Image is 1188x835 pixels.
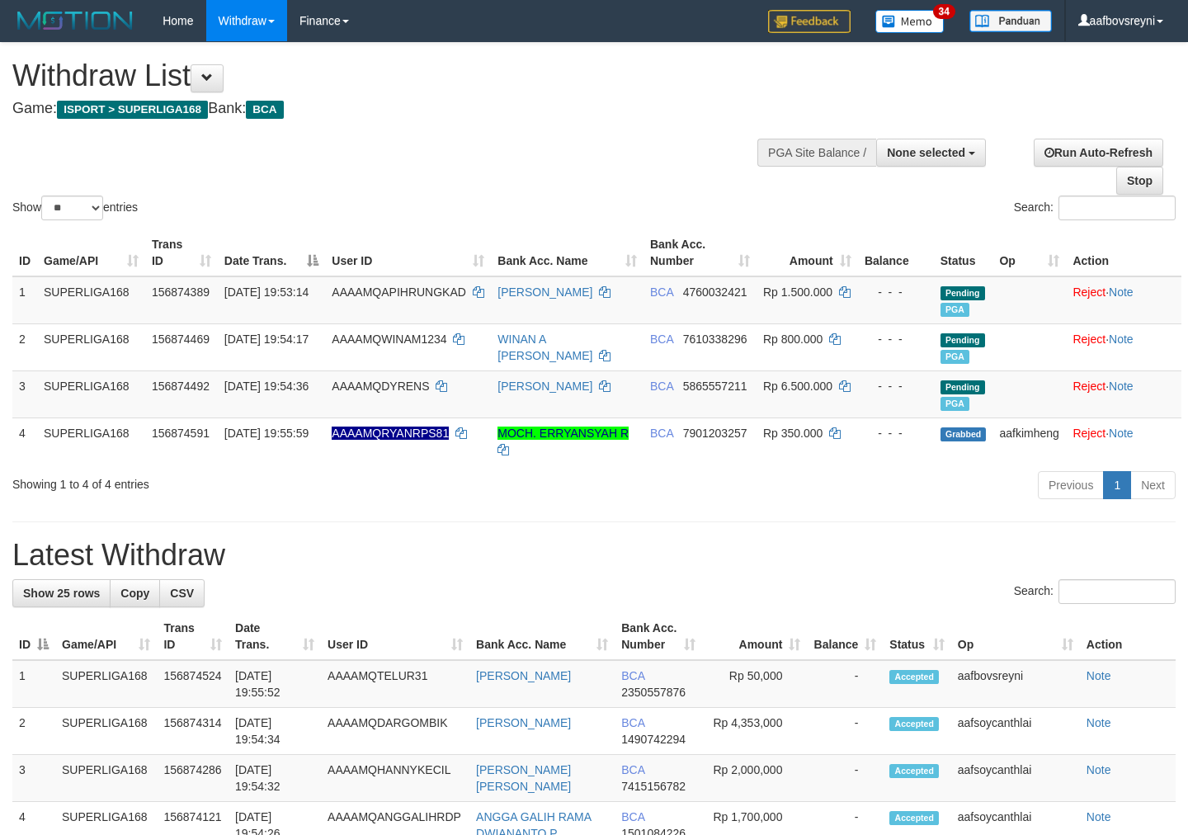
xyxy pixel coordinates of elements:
a: Note [1087,763,1111,776]
span: 156874469 [152,333,210,346]
td: 2 [12,708,55,755]
th: Trans ID: activate to sort column ascending [145,229,218,276]
a: Reject [1072,380,1105,393]
input: Search: [1058,579,1176,604]
span: Copy 1490742294 to clipboard [621,733,686,746]
h1: Withdraw List [12,59,775,92]
th: Date Trans.: activate to sort column ascending [229,613,321,660]
span: Copy [120,587,149,600]
span: Pending [940,380,985,394]
td: SUPERLIGA168 [37,276,145,324]
td: [DATE] 19:55:52 [229,660,321,708]
span: Marked by aafsoycanthlai [940,350,969,364]
th: Date Trans.: activate to sort column descending [218,229,325,276]
span: Rp 350.000 [763,427,823,440]
td: [DATE] 19:54:32 [229,755,321,802]
td: 1 [12,276,37,324]
th: Amount: activate to sort column ascending [757,229,858,276]
span: BCA [650,380,673,393]
td: AAAAMQTELUR31 [321,660,469,708]
th: User ID: activate to sort column ascending [321,613,469,660]
td: - [807,755,883,802]
span: AAAAMQDYRENS [332,380,429,393]
span: Pending [940,333,985,347]
a: Note [1109,380,1134,393]
input: Search: [1058,196,1176,220]
a: Next [1130,471,1176,499]
label: Search: [1014,579,1176,604]
span: BCA [621,810,644,823]
th: Bank Acc. Number: activate to sort column ascending [615,613,702,660]
img: Feedback.jpg [768,10,851,33]
a: [PERSON_NAME] [497,380,592,393]
span: BCA [650,285,673,299]
span: ISPORT > SUPERLIGA168 [57,101,208,119]
th: Status: activate to sort column ascending [883,613,950,660]
span: AAAAMQAPIHRUNGKAD [332,285,466,299]
td: [DATE] 19:54:34 [229,708,321,755]
a: Previous [1038,471,1104,499]
span: AAAAMQWINAM1234 [332,333,446,346]
a: Note [1087,716,1111,729]
div: Showing 1 to 4 of 4 entries [12,469,483,493]
a: Run Auto-Refresh [1034,139,1163,167]
span: Grabbed [940,427,987,441]
span: Show 25 rows [23,587,100,600]
a: Note [1087,810,1111,823]
a: Reject [1072,427,1105,440]
span: Nama rekening ada tanda titik/strip, harap diedit [332,427,449,440]
td: SUPERLIGA168 [37,323,145,370]
a: Stop [1116,167,1163,195]
span: Accepted [889,764,939,778]
td: aafsoycanthlai [951,755,1080,802]
span: [DATE] 19:54:36 [224,380,309,393]
a: Copy [110,579,160,607]
div: PGA Site Balance / [757,139,876,167]
th: Balance: activate to sort column ascending [807,613,883,660]
th: ID: activate to sort column descending [12,613,55,660]
label: Search: [1014,196,1176,220]
td: - [807,708,883,755]
th: Action [1080,613,1176,660]
a: CSV [159,579,205,607]
th: Status [934,229,993,276]
span: Rp 800.000 [763,333,823,346]
span: CSV [170,587,194,600]
button: None selected [876,139,986,167]
span: Marked by aafsoycanthlai [940,303,969,317]
th: User ID: activate to sort column ascending [325,229,491,276]
th: Op: activate to sort column ascending [951,613,1080,660]
td: 156874524 [157,660,229,708]
td: aafkimheng [992,417,1066,465]
td: · [1066,370,1181,417]
td: aafsoycanthlai [951,708,1080,755]
span: 156874492 [152,380,210,393]
td: - [807,660,883,708]
th: ID [12,229,37,276]
span: Accepted [889,670,939,684]
td: 3 [12,755,55,802]
th: Game/API: activate to sort column ascending [55,613,157,660]
th: Op: activate to sort column ascending [992,229,1066,276]
a: [PERSON_NAME] [497,285,592,299]
td: 1 [12,660,55,708]
span: Copy 5865557211 to clipboard [683,380,747,393]
td: 3 [12,370,37,417]
th: Trans ID: activate to sort column ascending [157,613,229,660]
span: Copy 7901203257 to clipboard [683,427,747,440]
td: SUPERLIGA168 [37,370,145,417]
a: Note [1109,285,1134,299]
th: Balance [858,229,934,276]
span: [DATE] 19:53:14 [224,285,309,299]
span: BCA [621,716,644,729]
a: Reject [1072,333,1105,346]
div: - - - [865,425,927,441]
th: Amount: activate to sort column ascending [702,613,808,660]
span: Marked by aafsoycanthlai [940,397,969,411]
td: Rp 50,000 [702,660,808,708]
td: SUPERLIGA168 [55,755,157,802]
span: 156874591 [152,427,210,440]
a: [PERSON_NAME] [476,669,571,682]
span: Copy 7415156782 to clipboard [621,780,686,793]
h1: Latest Withdraw [12,539,1176,572]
